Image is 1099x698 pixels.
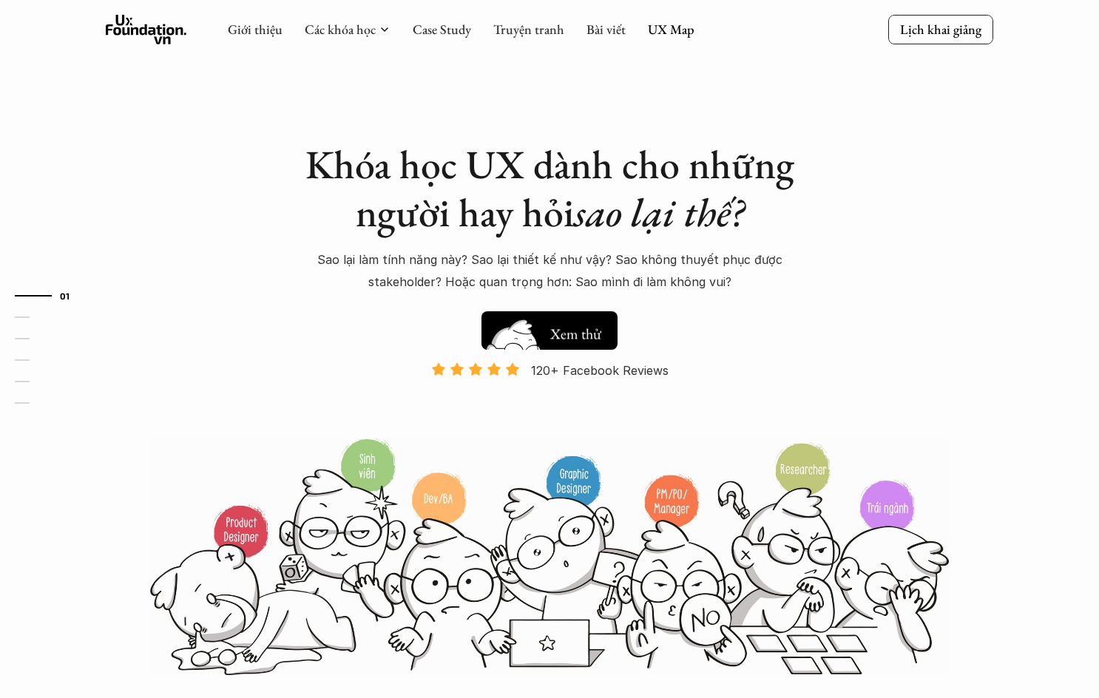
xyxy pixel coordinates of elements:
p: Sao lại làm tính năng này? Sao lại thiết kế như vậy? Sao không thuyết phục được stakeholder? Hoặc... [291,248,808,294]
a: 120+ Facebook Reviews [418,362,681,436]
a: Xem thử [481,304,618,350]
button: Xem thử [481,311,618,350]
a: Case Study [413,21,471,38]
a: Truyện tranh [493,21,564,38]
a: UX Map [648,21,694,38]
h5: Xem thử [548,323,603,344]
a: 01 [15,287,85,305]
p: 120+ Facebook Reviews [531,359,669,382]
em: sao lại thế? [574,186,744,238]
h1: Khóa học UX dành cho những người hay hỏi [291,140,808,237]
p: Lịch khai giảng [900,21,981,38]
a: Các khóa học [305,21,376,38]
a: Giới thiệu [228,21,283,38]
strong: 01 [60,290,70,300]
a: Bài viết [586,21,626,38]
a: Lịch khai giảng [888,15,993,44]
